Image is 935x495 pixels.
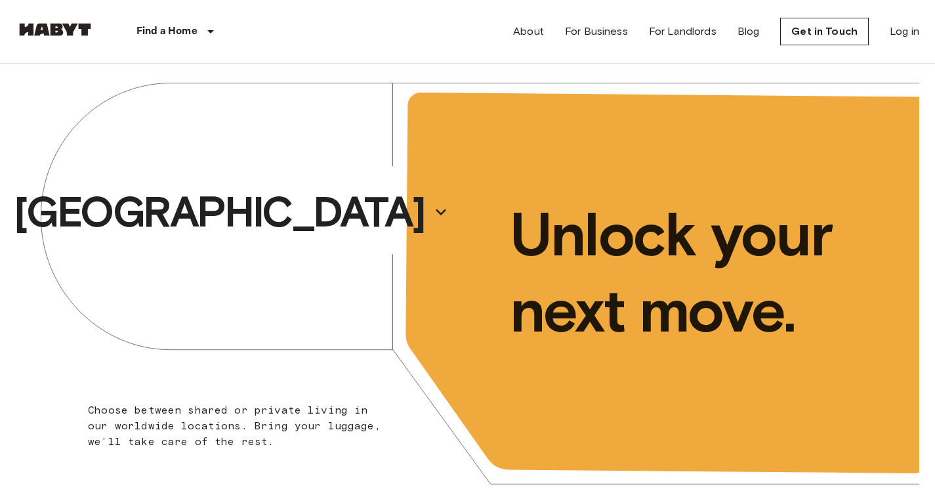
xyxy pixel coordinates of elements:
[14,186,425,238] p: [GEOGRAPHIC_DATA]
[510,196,899,349] p: Unlock your next move.
[88,402,386,450] p: Choose between shared or private living in our worldwide locations. Bring your luggage, we'll tak...
[9,182,453,242] button: [GEOGRAPHIC_DATA]
[16,23,94,36] img: Habyt
[738,24,760,39] a: Blog
[649,24,717,39] a: For Landlords
[565,24,628,39] a: For Business
[780,18,869,45] a: Get in Touch
[136,24,197,39] p: Find a Home
[890,24,919,39] a: Log in
[513,24,544,39] a: About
